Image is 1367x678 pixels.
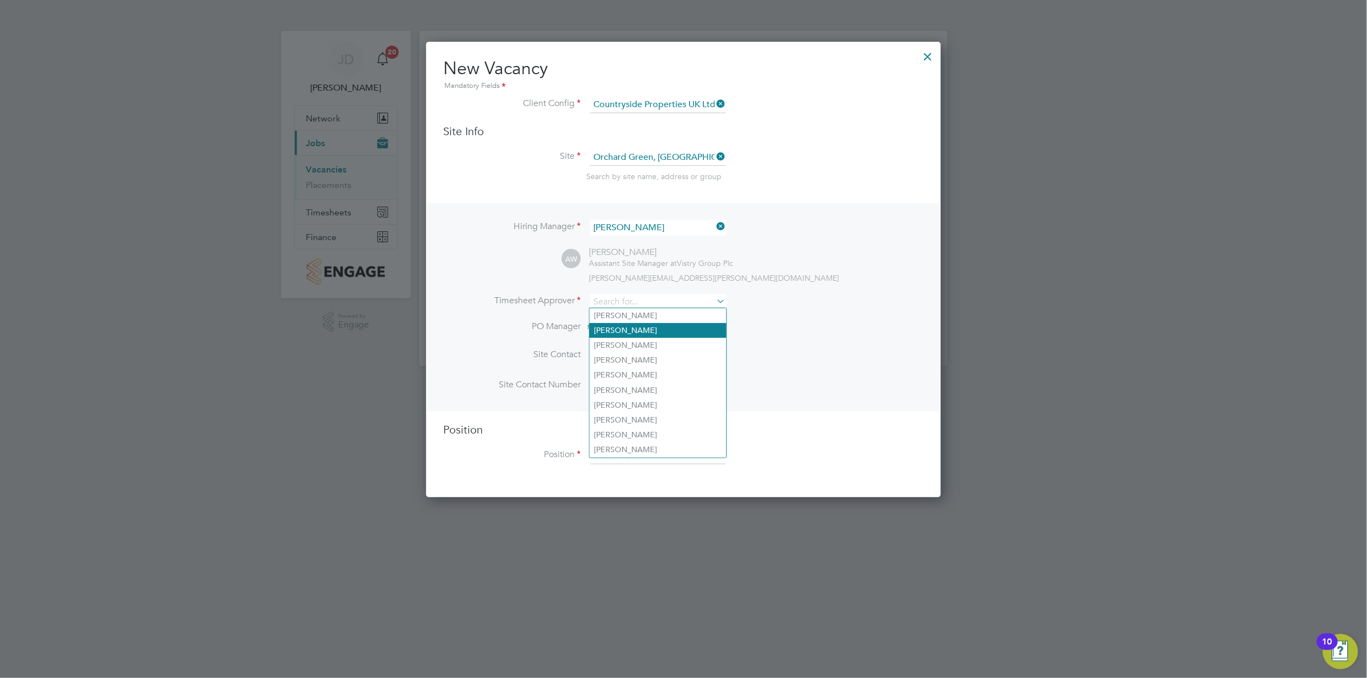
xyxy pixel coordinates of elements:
li: [PERSON_NAME] [589,442,726,457]
label: Site Contact Number [444,379,581,391]
div: 10 [1322,642,1332,656]
label: PO Manager [444,321,581,332]
label: Site [444,151,581,162]
label: Hiring Manager [444,221,581,232]
div: Mandatory Fields [444,80,923,92]
label: Site Contact [444,349,581,360]
input: Search for... [590,97,726,113]
h2: New Vacancy [444,57,923,92]
input: Search for... [590,220,726,236]
span: AW [562,249,581,269]
h3: Position [444,423,923,437]
h3: Site Info [444,124,923,138]
label: Client Config [444,98,581,109]
li: [PERSON_NAME] [589,368,726,382]
span: [PERSON_NAME][EMAIL_ADDRESS][PERSON_NAME][DOMAIN_NAME] [589,273,840,283]
input: Search for... [590,294,726,310]
li: [PERSON_NAME] [589,308,726,323]
li: [PERSON_NAME] [589,398,726,413]
div: [PERSON_NAME] [589,247,734,258]
button: Open Resource Center, 10 new notifications [1323,634,1358,669]
li: [PERSON_NAME] [589,413,726,427]
input: Search for... [590,149,726,166]
span: Search by site name, address or group [587,171,722,181]
li: [PERSON_NAME] [589,427,726,442]
span: n/a [588,321,600,332]
div: Vistry Group Plc [589,258,734,268]
li: [PERSON_NAME] [589,353,726,368]
li: [PERSON_NAME] [589,383,726,398]
li: [PERSON_NAME] [589,323,726,338]
label: Timesheet Approver [444,295,581,307]
li: [PERSON_NAME] [589,338,726,353]
label: Position [444,449,581,460]
span: Assistant Site Manager at [589,258,677,268]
